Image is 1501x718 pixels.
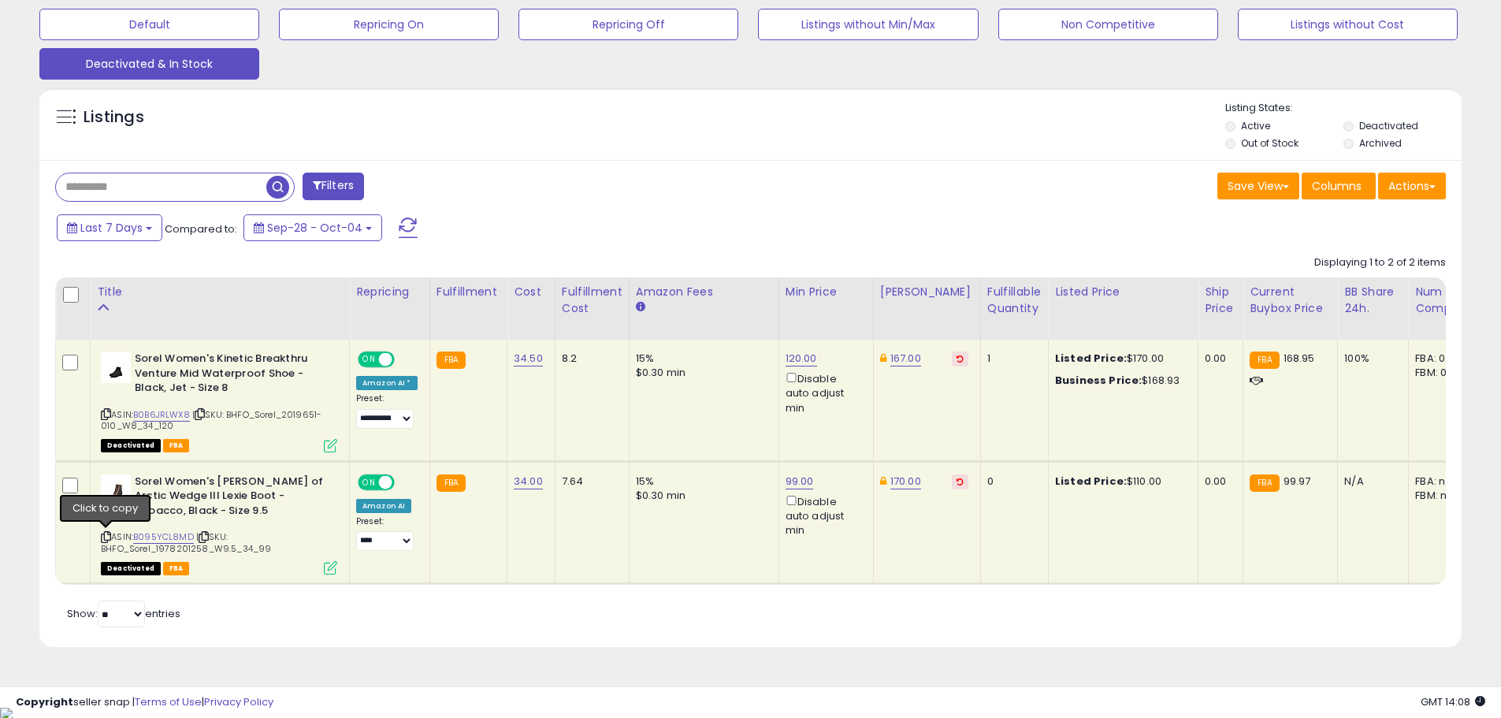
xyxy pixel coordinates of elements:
[1250,474,1279,492] small: FBA
[356,376,418,390] div: Amazon AI *
[1344,352,1396,366] div: 100%
[267,220,362,236] span: Sep-28 - Oct-04
[135,694,202,709] a: Terms of Use
[437,284,500,300] div: Fulfillment
[101,474,337,574] div: ASIN:
[1217,173,1299,199] button: Save View
[1055,474,1186,489] div: $110.00
[101,439,161,452] span: All listings that are unavailable for purchase on Amazon for any reason other than out-of-stock
[16,695,273,710] div: seller snap | |
[514,284,548,300] div: Cost
[101,474,131,506] img: 31-+b-ck-ES._SL40_.jpg
[786,474,814,489] a: 99.00
[562,474,617,489] div: 7.64
[39,9,259,40] button: Default
[392,353,418,366] span: OFF
[97,284,343,300] div: Title
[243,214,382,241] button: Sep-28 - Oct-04
[1359,119,1418,132] label: Deactivated
[890,474,921,489] a: 170.00
[359,475,379,489] span: ON
[636,474,767,489] div: 15%
[987,352,1036,366] div: 1
[1359,136,1402,150] label: Archived
[1344,474,1396,489] div: N/A
[518,9,738,40] button: Repricing Off
[16,694,73,709] strong: Copyright
[356,516,418,552] div: Preset:
[1284,474,1311,489] span: 99.97
[101,352,131,383] img: 21FwCFkJRML._SL40_.jpg
[636,489,767,503] div: $0.30 min
[1344,284,1402,317] div: BB Share 24h.
[1205,284,1236,317] div: Ship Price
[1205,474,1231,489] div: 0.00
[133,408,190,422] a: B0B6JRLWX8
[39,48,259,80] button: Deactivated & In Stock
[1415,284,1473,317] div: Num of Comp.
[165,221,237,236] span: Compared to:
[998,9,1218,40] button: Non Competitive
[80,220,143,236] span: Last 7 Days
[101,352,337,451] div: ASIN:
[1415,352,1467,366] div: FBA: 0
[303,173,364,200] button: Filters
[786,493,861,538] div: Disable auto adjust min
[204,694,273,709] a: Privacy Policy
[1055,351,1127,366] b: Listed Price:
[1302,173,1376,199] button: Columns
[135,474,326,523] b: Sorel Women's [PERSON_NAME] of Arctic Wedge III Lexie Boot - Tobacco, Black - Size 9.5
[1055,373,1142,388] b: Business Price:
[636,366,767,380] div: $0.30 min
[1250,284,1331,317] div: Current Buybox Price
[1055,284,1191,300] div: Listed Price
[101,530,271,554] span: | SKU: BHFO_Sorel_1978201258_W9.5_34_99
[880,353,886,363] i: This overrides the store level Dynamic Max Price for this listing
[758,9,978,40] button: Listings without Min/Max
[1415,474,1467,489] div: FBA: n/a
[356,393,418,429] div: Preset:
[562,284,622,317] div: Fulfillment Cost
[1238,9,1458,40] button: Listings without Cost
[437,352,466,369] small: FBA
[356,499,411,513] div: Amazon AI
[1284,351,1315,366] span: 168.95
[786,284,867,300] div: Min Price
[1378,173,1446,199] button: Actions
[1314,255,1446,270] div: Displaying 1 to 2 of 2 items
[279,9,499,40] button: Repricing On
[514,474,543,489] a: 34.00
[562,352,617,366] div: 8.2
[987,284,1042,317] div: Fulfillable Quantity
[786,370,861,415] div: Disable auto adjust min
[1312,178,1362,194] span: Columns
[359,353,379,366] span: ON
[1241,136,1299,150] label: Out of Stock
[1415,366,1467,380] div: FBM: 0
[437,474,466,492] small: FBA
[514,351,543,366] a: 34.50
[1055,374,1186,388] div: $168.93
[1241,119,1270,132] label: Active
[987,474,1036,489] div: 0
[1225,101,1462,116] p: Listing States:
[1205,352,1231,366] div: 0.00
[57,214,162,241] button: Last 7 Days
[101,562,161,575] span: All listings that are unavailable for purchase on Amazon for any reason other than out-of-stock
[636,352,767,366] div: 15%
[1421,694,1485,709] span: 2025-10-12 14:08 GMT
[890,351,921,366] a: 167.00
[1415,489,1467,503] div: FBM: n/a
[957,355,964,363] i: Revert to store-level Dynamic Max Price
[1250,352,1279,369] small: FBA
[880,284,974,300] div: [PERSON_NAME]
[84,106,144,128] h5: Listings
[133,530,194,544] a: B095YCL8MD
[786,351,817,366] a: 120.00
[636,284,772,300] div: Amazon Fees
[1055,352,1186,366] div: $170.00
[101,408,321,432] span: | SKU: BHFO_Sorel_2019651-010_W8_34_120
[392,475,418,489] span: OFF
[636,300,645,314] small: Amazon Fees.
[163,439,190,452] span: FBA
